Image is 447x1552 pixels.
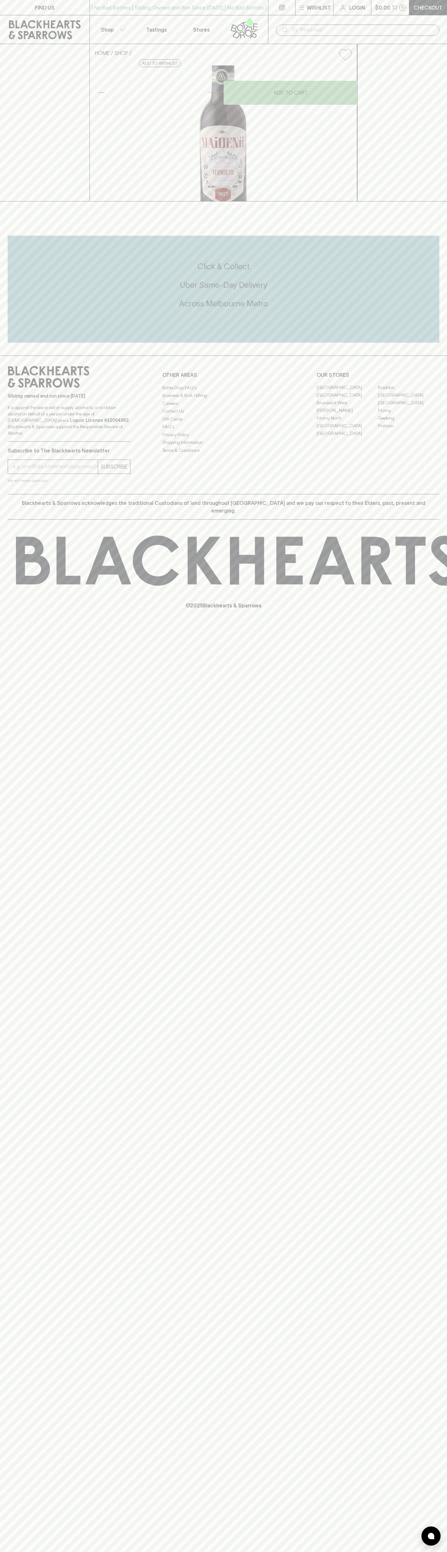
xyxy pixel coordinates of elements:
[8,280,439,290] h5: Uber Same-Day Delivery
[291,25,434,35] input: Try "Pinot noir"
[162,423,285,431] a: FAQ's
[8,261,439,272] h5: Click & Collect
[307,4,331,11] p: Wishlist
[134,15,179,44] a: Tastings
[162,446,285,454] a: Terms & Conditions
[375,4,390,11] p: $0.00
[349,4,365,11] p: Login
[378,384,439,392] a: Braddon
[317,422,378,430] a: [GEOGRAPHIC_DATA]
[317,407,378,415] a: [PERSON_NAME]
[101,463,127,470] p: SUBSCRIBE
[179,15,224,44] a: Stores
[114,50,128,56] a: SHOP
[162,431,285,438] a: Privacy Policy
[95,50,110,56] a: HOME
[378,392,439,399] a: [GEOGRAPHIC_DATA]
[70,418,129,423] strong: Liquor License #32064953
[317,371,439,379] p: OUR STORES
[317,415,378,422] a: Fitzroy North
[317,399,378,407] a: Brunswick West
[337,47,354,63] button: Add to wishlist
[8,404,130,436] p: It is against the law to sell or supply alcohol to, or to obtain alcohol on behalf of a person un...
[378,407,439,415] a: Fitzroy
[428,1533,434,1539] img: bubble-icon
[8,236,439,343] div: Call to action block
[224,81,357,105] button: ADD TO CART
[101,26,114,34] p: Shop
[162,407,285,415] a: Contact Us
[317,430,378,437] a: [GEOGRAPHIC_DATA]
[401,6,404,9] p: 0
[414,4,443,11] p: Checkout
[8,298,439,309] h5: Across Melbourne Metro
[162,371,285,379] p: OTHER AREAS
[378,415,439,422] a: Geelong
[90,15,135,44] button: Shop
[8,393,130,399] p: Sibling owned and run since [DATE]
[35,4,55,11] p: FIND US
[162,399,285,407] a: Careers
[8,477,130,484] p: We will never spam you
[162,384,285,392] a: Bottle Drop FAQ's
[378,422,439,430] a: Prahran
[378,399,439,407] a: [GEOGRAPHIC_DATA]
[162,439,285,446] a: Shipping Information
[12,499,435,514] p: Blackhearts & Sparrows acknowledges the traditional Custodians of land throughout [GEOGRAPHIC_DAT...
[317,384,378,392] a: [GEOGRAPHIC_DATA]
[13,461,98,472] input: e.g. jane@blackheartsandsparrows.com.au
[139,59,181,67] button: Add to wishlist
[274,89,308,96] p: ADD TO CART
[317,392,378,399] a: [GEOGRAPHIC_DATA]
[146,26,167,34] p: Tastings
[98,460,130,474] button: SUBSCRIBE
[193,26,210,34] p: Stores
[8,447,130,454] p: Subscribe to The Blackhearts Newsletter
[90,65,357,201] img: 12716.png
[162,392,285,399] a: Business & Bulk Gifting
[162,415,285,423] a: Gift Cards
